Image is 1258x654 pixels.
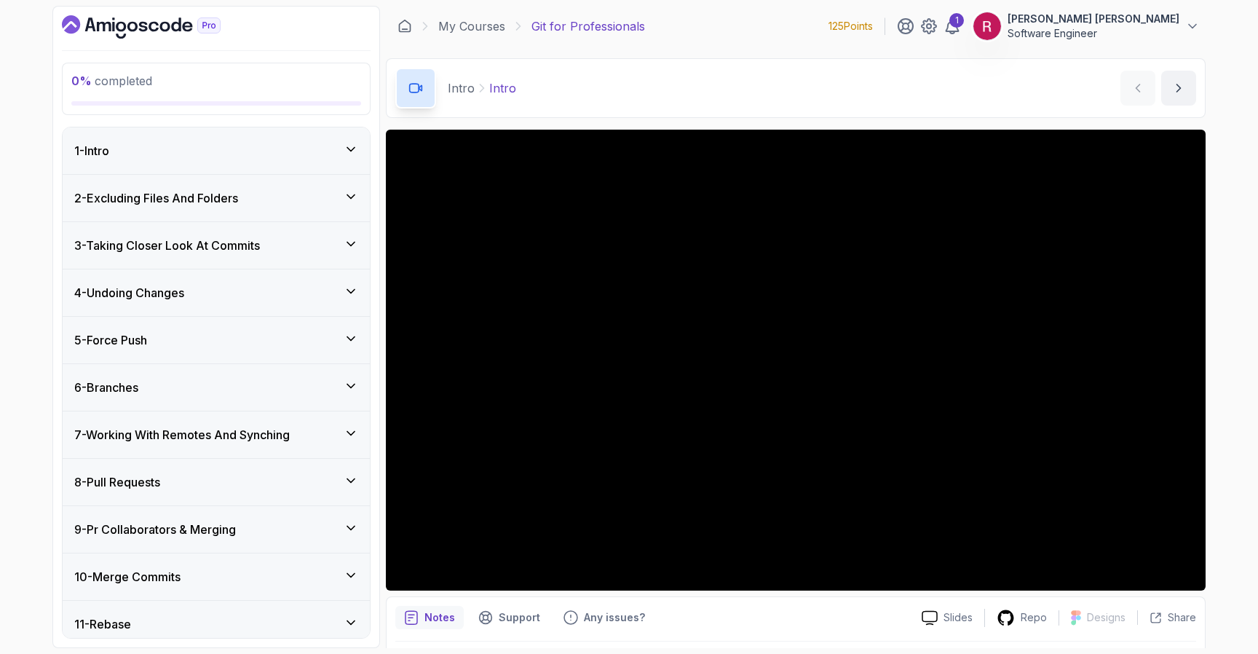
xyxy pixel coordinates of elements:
[949,13,964,28] div: 1
[470,606,549,629] button: Support button
[531,17,645,35] p: Git for Professionals
[63,269,370,316] button: 4-Undoing Changes
[1008,12,1179,26] p: [PERSON_NAME] [PERSON_NAME]
[74,331,147,349] h3: 5 - Force Push
[74,189,238,207] h3: 2 - Excluding Files And Folders
[74,521,236,538] h3: 9 - Pr Collaborators & Merging
[62,15,254,39] a: Dashboard
[63,175,370,221] button: 2-Excluding Files And Folders
[910,610,984,626] a: Slides
[1137,610,1196,625] button: Share
[63,553,370,600] button: 10-Merge Commits
[1161,71,1196,106] button: next content
[397,19,412,34] a: Dashboard
[74,473,160,491] h3: 8 - Pull Requests
[63,411,370,458] button: 7-Working With Remotes And Synching
[63,364,370,411] button: 6-Branches
[74,142,109,159] h3: 1 - Intro
[555,606,654,629] button: Feedback button
[386,130,1206,591] iframe: To enrich screen reader interactions, please activate Accessibility in Grammarly extension settings
[63,127,370,174] button: 1-Intro
[74,568,181,586] h3: 10 - Merge Commits
[63,601,370,647] button: 11-Rebase
[1021,610,1047,625] p: Repo
[71,74,152,88] span: completed
[63,222,370,269] button: 3-Taking Closer Look At Commits
[63,317,370,363] button: 5-Force Push
[1008,26,1179,41] p: Software Engineer
[74,284,184,302] h3: 4 - Undoing Changes
[395,606,464,629] button: notes button
[424,610,455,625] p: Notes
[1087,610,1126,625] p: Designs
[499,610,540,625] p: Support
[1120,71,1155,106] button: previous content
[448,79,475,97] p: Intro
[1168,610,1196,625] p: Share
[584,610,645,625] p: Any issues?
[74,615,131,633] h3: 11 - Rebase
[943,17,961,35] a: 1
[985,609,1059,627] a: Repo
[63,459,370,505] button: 8-Pull Requests
[438,17,505,35] a: My Courses
[828,19,873,34] p: 125 Points
[489,79,516,97] p: Intro
[973,12,1200,41] button: user profile image[PERSON_NAME] [PERSON_NAME]Software Engineer
[71,74,92,88] span: 0 %
[943,610,973,625] p: Slides
[74,237,260,254] h3: 3 - Taking Closer Look At Commits
[74,426,290,444] h3: 7 - Working With Remotes And Synching
[973,12,1001,40] img: user profile image
[74,379,138,396] h3: 6 - Branches
[63,506,370,553] button: 9-Pr Collaborators & Merging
